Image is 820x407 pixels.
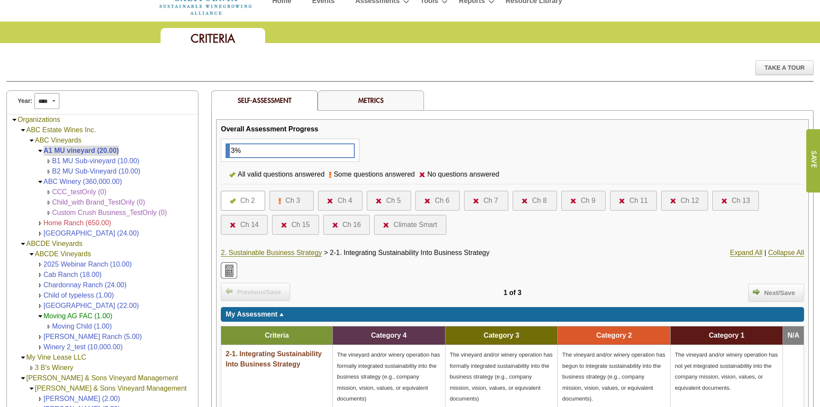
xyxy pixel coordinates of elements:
div: Ch 11 [629,196,648,206]
img: Collapse ABC Winery (360,000.00) [37,179,43,185]
img: icon-no-questions-answered.png [619,199,625,203]
img: arrow_right.png [753,288,760,295]
a: ABCDE Vineyards [35,250,91,258]
img: Collapse Valdez & Sons Vineyard Management [20,375,26,382]
a: Ch 3 [278,196,305,206]
img: icon-no-questions-answered.png [281,223,287,227]
div: Ch 3 [285,196,300,206]
img: sort_arrow_up.gif [279,313,284,316]
a: Ch 13 [721,196,750,206]
span: Home Ranch (650.00) [43,219,111,227]
img: icon-some-questions-answered.png [329,171,331,178]
a: Ch 7 [473,196,499,206]
img: Collapse <span style='color: green;'>Moving AG FAC (1.00)</span> [37,313,43,320]
img: Collapse ABC Vineyards [28,137,35,144]
a: ABC Estate Wines Inc. [26,126,96,134]
a: Moving Child (1.00) [52,323,112,330]
a: Ch 9 [570,196,597,206]
img: Collapse A1 MU vineyard (20.00) [37,148,43,154]
img: icon-no-questions-answered.png [570,199,576,203]
span: The vineyard and/or winery operation has not yet integrated sustainability into the company missi... [675,351,778,391]
a: 2. Sustainable Business Strategy [221,249,322,257]
span: My Assessment [226,311,277,318]
div: Overall Assessment Progress [221,124,318,134]
td: Category 3 [445,326,558,345]
a: Climate Smart [383,220,437,230]
div: Ch 5 [386,196,401,206]
img: icon-no-questions-answered.png [670,199,676,203]
td: Category 1 [670,326,783,345]
a: Ch 12 [670,196,699,206]
a: Moving AG FAC (1.00) [43,312,112,320]
a: Ch 4 [327,196,353,206]
div: No questions answered [425,169,504,180]
span: Self-Assessment [238,96,291,105]
div: Ch 8 [532,196,547,206]
td: Category 4 [333,326,446,345]
div: Take A Tour [755,60,814,75]
a: Next/Save [748,284,804,302]
div: Ch 6 [435,196,449,206]
a: Ch 11 [619,196,648,206]
span: 2-1. Integrating Sustainability Into Business Strategy [330,249,489,256]
a: A1 MU vineyard (20.00) [43,147,119,154]
img: icon-all-questions-answered.png [230,199,236,204]
span: The vineyard and/or winery operation has formally integrated sustainability into the business str... [450,351,553,402]
a: [PERSON_NAME] & Sons Vineyard Management [35,385,187,392]
img: Collapse My Vine Lease LLC [20,354,26,361]
span: | [764,249,766,256]
a: ABC Vineyards [35,137,81,144]
div: All valid questions answered [235,169,329,180]
a: Child_with Brand_TestOnly (0) [52,199,145,206]
div: Ch 15 [291,220,310,230]
img: icon-no-questions-answered.png [376,199,382,203]
a: [GEOGRAPHIC_DATA] (22.00) [43,302,139,309]
a: Custom Crush Business_TestOnly (0) [52,209,167,216]
a: ABCDE Vineyards [26,240,82,247]
div: Ch 16 [343,220,361,230]
a: My Vine Lease LLC [26,354,86,361]
div: Climate Smart [393,220,437,230]
img: icon-no-questions-answered.png [721,199,727,203]
span: Next/Save [760,288,799,298]
span: The vineyard and/or winery operation has formally integrated sustainability into the business str... [337,351,440,402]
a: Ch 14 [230,220,259,230]
a: Winery 2_test (10,000.00) [43,343,123,351]
div: Ch 13 [732,196,750,206]
a: Ch 5 [376,196,402,206]
img: icon-no-questions-answered.png [332,223,338,227]
a: [GEOGRAPHIC_DATA] (24.00) [43,230,139,237]
div: Some questions answered [331,169,419,180]
span: Year: [18,96,32,106]
span: 1 of 3 [504,289,522,296]
div: Ch 12 [681,196,699,206]
a: Expand All [730,249,763,257]
a: Child of typeless (1.00) [43,292,114,299]
a: Chardonnay Ranch (24.00) [43,281,127,289]
div: 3% [226,144,241,157]
span: Criteria [191,31,235,46]
span: 2-1. Integrating Sustainability Into Business Strategy [226,350,322,368]
a: Ch 8 [522,196,548,206]
img: icon-no-questions-answered.png [424,199,430,203]
span: > [324,249,328,256]
img: icon-no-questions-answered.png [327,199,333,203]
img: EconomicToolSWPIcon38x38.png [221,262,237,279]
div: Ch 4 [337,196,352,206]
a: Ch 6 [424,196,451,206]
img: Collapse Organizations [11,117,18,123]
div: Ch 9 [581,196,595,206]
img: Collapse ABCDE Vineyards [20,241,26,247]
span: Criteria [265,332,289,339]
img: Collapse ABC Estate Wines Inc. [20,127,26,134]
img: arrow_left.png [226,287,232,294]
div: Ch 2 [240,196,255,206]
img: icon-some-questions-answered.png [278,198,281,205]
img: icon-no-questions-answered.png [383,223,389,227]
a: B2 MU Sub-Vineyard (10.00) [52,168,140,175]
div: Click to toggle my assessment information [221,307,804,322]
span: CCC_testOnly (0) [52,188,106,196]
img: icon-no-questions-answered.png [419,172,425,177]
